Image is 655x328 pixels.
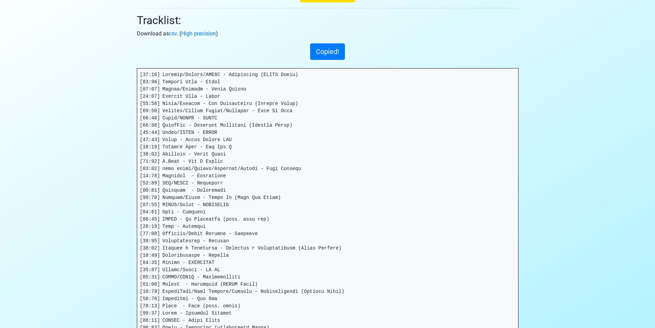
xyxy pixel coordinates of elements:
[181,30,216,37] a: High precision
[137,30,518,38] p: Download as . ( )
[169,30,177,37] a: csv
[310,43,345,60] button: Copied!
[137,14,518,27] h2: Tracklist:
